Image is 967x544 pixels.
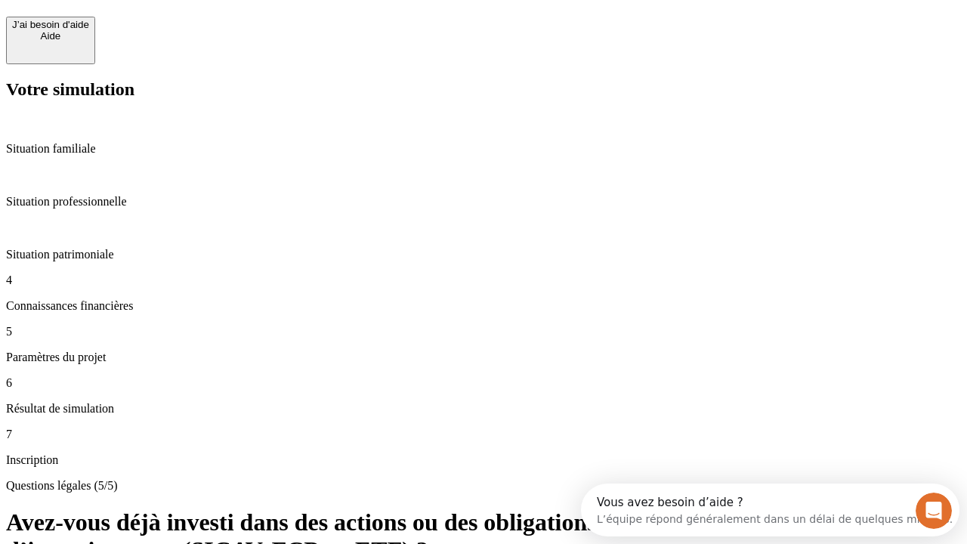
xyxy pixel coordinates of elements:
[6,17,95,64] button: J’ai besoin d'aideAide
[6,351,961,364] p: Paramètres du projet
[6,325,961,338] p: 5
[6,142,961,156] p: Situation familiale
[16,13,372,25] div: Vous avez besoin d’aide ?
[6,453,961,467] p: Inscription
[6,248,961,261] p: Situation patrimoniale
[6,479,961,493] p: Questions légales (5/5)
[6,6,416,48] div: Ouvrir le Messenger Intercom
[12,30,89,42] div: Aide
[6,79,961,100] h2: Votre simulation
[916,493,952,529] iframe: Intercom live chat
[6,195,961,209] p: Situation professionnelle
[581,484,959,536] iframe: Intercom live chat discovery launcher
[6,274,961,287] p: 4
[16,25,372,41] div: L’équipe répond généralement dans un délai de quelques minutes.
[6,376,961,390] p: 6
[6,428,961,441] p: 7
[12,19,89,30] div: J’ai besoin d'aide
[6,402,961,416] p: Résultat de simulation
[6,299,961,313] p: Connaissances financières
